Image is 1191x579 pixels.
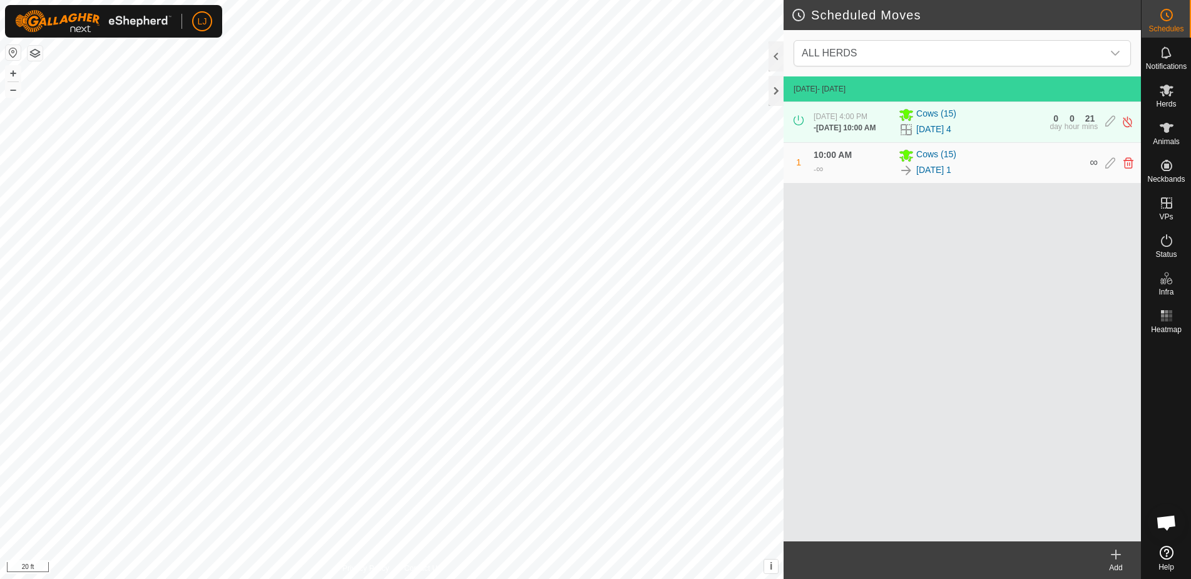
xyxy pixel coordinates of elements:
[816,164,823,174] span: ∞
[28,46,43,61] button: Map Layers
[6,45,21,60] button: Reset Map
[814,112,867,121] span: [DATE] 4:00 PM
[814,122,876,133] div: -
[1158,288,1173,296] span: Infra
[1142,541,1191,576] a: Help
[916,148,956,163] span: Cows (15)
[802,48,857,58] span: ALL HERDS
[1065,123,1080,130] div: hour
[198,15,207,28] span: LJ
[1156,100,1176,108] span: Herds
[916,107,956,122] span: Cows (15)
[1147,175,1185,183] span: Neckbands
[764,560,778,573] button: i
[6,82,21,97] button: –
[1091,562,1141,573] div: Add
[1158,563,1174,571] span: Help
[814,150,852,160] span: 10:00 AM
[404,563,441,574] a: Contact Us
[797,41,1103,66] span: ALL HERDS
[1146,63,1187,70] span: Notifications
[796,157,801,167] span: 1
[791,8,1141,23] h2: Scheduled Moves
[1159,213,1173,221] span: VPs
[6,66,21,81] button: +
[916,164,951,177] a: [DATE] 1
[1151,326,1182,333] span: Heatmap
[916,123,951,136] a: [DATE] 4
[817,85,846,93] span: - [DATE]
[899,163,914,178] img: To
[342,563,389,574] a: Privacy Policy
[1122,115,1133,128] img: Turn off schedule move
[794,85,817,93] span: [DATE]
[15,10,171,33] img: Gallagher Logo
[1103,41,1128,66] div: dropdown trigger
[770,561,772,571] span: i
[1085,114,1095,123] div: 21
[814,162,823,177] div: -
[1082,123,1098,130] div: mins
[1053,114,1058,123] div: 0
[1070,114,1075,123] div: 0
[1153,138,1180,145] span: Animals
[1148,25,1183,33] span: Schedules
[1090,156,1098,169] span: ∞
[1155,251,1177,258] span: Status
[816,123,876,132] span: [DATE] 10:00 AM
[1050,123,1061,130] div: day
[1148,504,1185,541] div: Open chat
